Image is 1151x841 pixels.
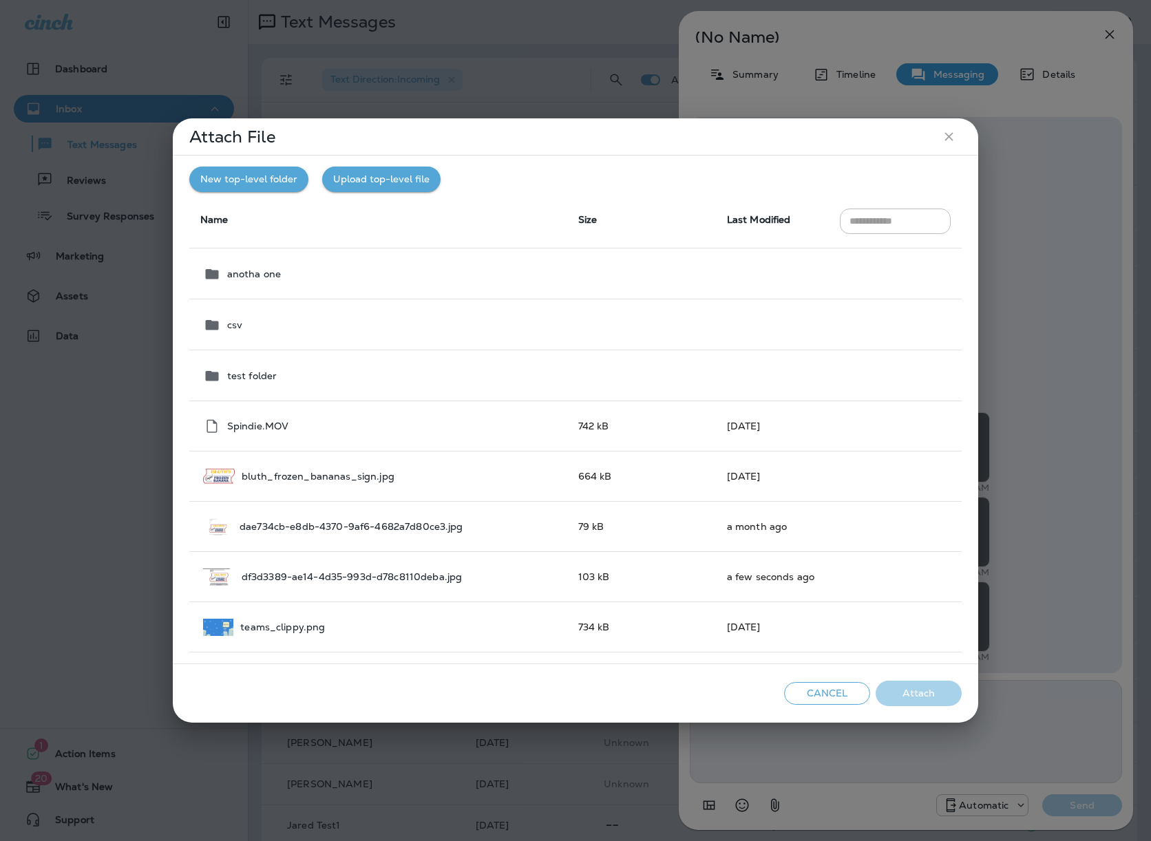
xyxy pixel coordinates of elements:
[716,401,829,451] td: [DATE]
[567,552,716,602] td: 103 kB
[227,420,289,432] p: Spindie.MOV
[322,167,441,192] button: Upload top-level file
[189,167,308,192] button: New top-level folder
[567,602,716,652] td: 734 kB
[567,502,716,552] td: 79 kB
[716,451,829,502] td: [DATE]
[203,568,235,586] img: df3d3389-ae14-4d35-993d-d78c8110deba.jpg
[227,319,242,330] p: csv
[727,213,791,226] span: Last Modified
[240,621,325,632] p: teams_clippy.png
[227,370,277,381] p: test folder
[784,682,870,705] button: Cancel
[203,518,233,535] img: dae734cb-e8db-4370-9af6-4682a7d80ce3.jpg
[242,471,394,482] p: bluth_frozen_bananas_sign.jpg
[203,619,233,636] img: teams_clippy.png
[567,451,716,502] td: 664 kB
[200,213,229,226] span: Name
[936,124,962,149] button: close
[578,213,598,226] span: Size
[240,521,463,532] p: dae734cb-e8db-4370-9af6-4682a7d80ce3.jpg
[227,268,281,279] p: anotha one
[716,552,829,602] td: a few seconds ago
[716,602,829,652] td: [DATE]
[567,401,716,451] td: 742 kB
[203,468,235,485] img: bluth_frozen_bananas_sign.jpg
[189,131,276,142] p: Attach File
[242,571,463,582] p: df3d3389-ae14-4d35-993d-d78c8110deba.jpg
[716,502,829,552] td: a month ago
